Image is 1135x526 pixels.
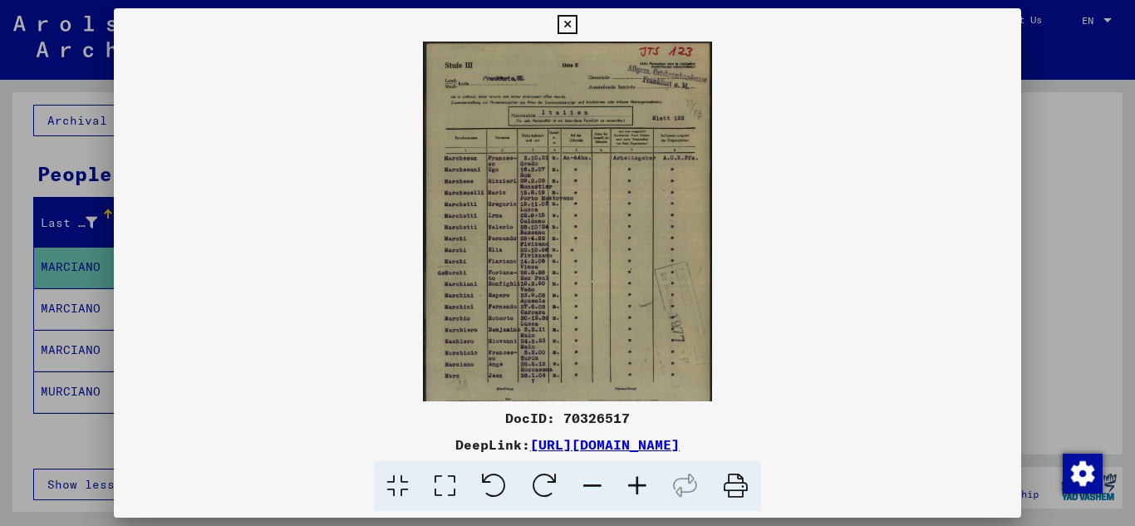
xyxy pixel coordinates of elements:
div: Change consent [1062,453,1102,493]
img: Change consent [1063,454,1103,494]
div: DeepLink: [114,435,1022,455]
div: DocID: 70326517 [114,408,1022,428]
img: 001.jpg [423,42,711,443]
a: [URL][DOMAIN_NAME] [530,436,680,453]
